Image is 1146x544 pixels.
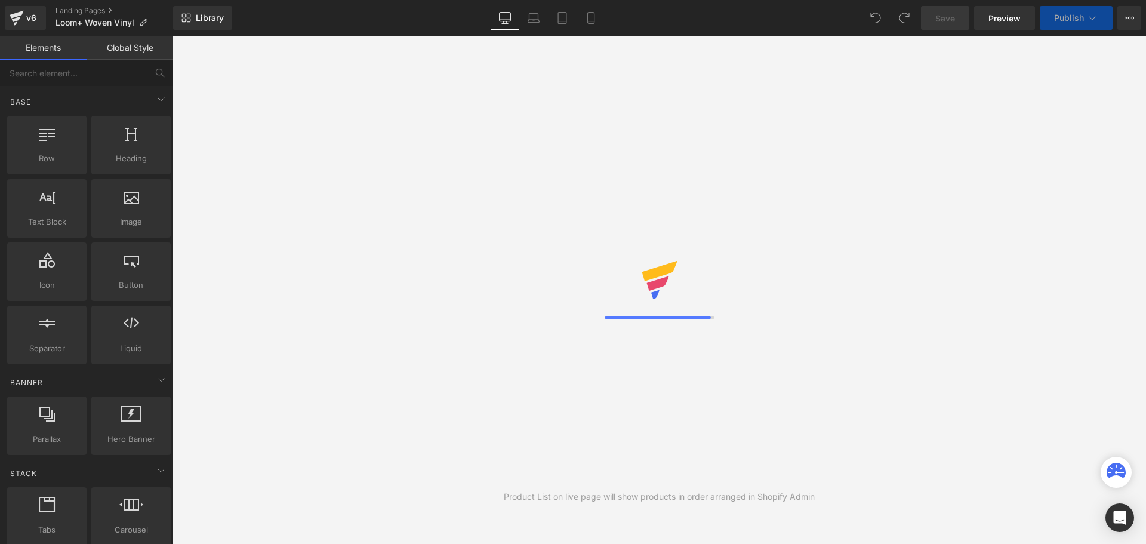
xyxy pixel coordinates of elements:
span: Save [935,12,955,24]
a: Mobile [577,6,605,30]
span: Library [196,13,224,23]
div: v6 [24,10,39,26]
span: Parallax [11,433,83,445]
span: Banner [9,377,44,388]
div: Product List on live page will show products in order arranged in Shopify Admin [504,490,815,503]
a: Laptop [519,6,548,30]
span: Hero Banner [95,433,167,445]
div: Open Intercom Messenger [1105,503,1134,532]
button: Publish [1040,6,1113,30]
span: Base [9,96,32,107]
a: New Library [173,6,232,30]
a: Preview [974,6,1035,30]
button: Undo [864,6,888,30]
span: Image [95,216,167,228]
a: Landing Pages [56,6,173,16]
button: Redo [892,6,916,30]
a: Desktop [491,6,519,30]
span: Carousel [95,524,167,536]
a: Tablet [548,6,577,30]
span: Tabs [11,524,83,536]
button: More [1117,6,1141,30]
span: Icon [11,279,83,291]
span: Liquid [95,342,167,355]
span: Separator [11,342,83,355]
span: Publish [1054,13,1084,23]
span: Stack [9,468,38,479]
a: v6 [5,6,46,30]
a: Global Style [87,36,173,60]
span: Button [95,279,167,291]
span: Preview [988,12,1021,24]
span: Loom+ Woven Vinyl [56,18,134,27]
span: Text Block [11,216,83,228]
span: Heading [95,152,167,165]
span: Row [11,152,83,165]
